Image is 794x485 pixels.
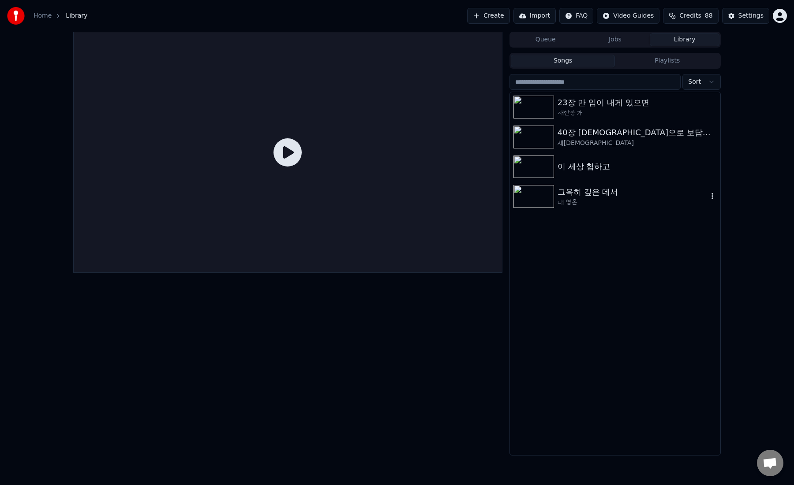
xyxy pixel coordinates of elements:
[615,55,719,67] button: Playlists
[679,11,701,20] span: Credits
[688,78,701,86] span: Sort
[597,8,659,24] button: Video Guides
[738,11,764,20] div: Settings
[558,186,708,198] div: 그윽히 깊은 데서
[511,55,615,67] button: Songs
[34,11,52,20] a: Home
[558,109,717,118] div: 새찬송가
[722,8,769,24] button: Settings
[511,33,581,46] button: Queue
[705,11,713,20] span: 88
[581,33,650,46] button: Jobs
[467,8,510,24] button: Create
[559,8,593,24] button: FAQ
[650,33,719,46] button: Library
[34,11,87,20] nav: breadcrumb
[558,126,717,139] div: 40장 [DEMOGRAPHIC_DATA]으로 보답할 수 없는
[513,8,556,24] button: Import
[66,11,87,20] span: Library
[558,139,717,148] div: 새[DEMOGRAPHIC_DATA]
[558,160,717,173] div: 이 세상 험하고
[558,198,708,207] div: 내 영혼
[7,7,25,25] img: youka
[757,450,783,476] a: 채팅 열기
[558,96,717,109] div: 23장 만 입이 내게 있으면
[663,8,718,24] button: Credits88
